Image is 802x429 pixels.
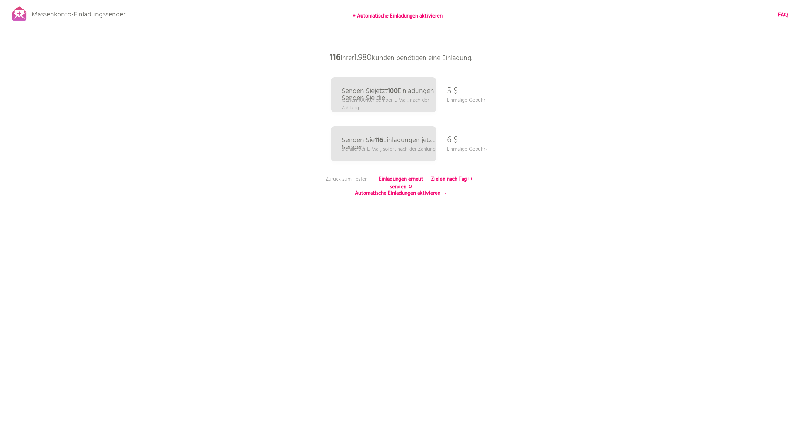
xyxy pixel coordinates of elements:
p: Senden Sie jetzt Einladungen Senden Sie die [342,88,436,102]
p: Senden Sie Einladungen jetzt Senden [342,137,436,151]
b: Einladungen erneut senden ↻ [379,175,423,191]
a: Senden Sie116Einladungen jetzt SendenSie alle per E-Mail, sofort nach der Zahlung [331,126,436,161]
p: Einmalige Gebühr← [447,146,491,153]
b: 100 [387,86,398,97]
p: Zurück zum Testen [320,175,373,183]
p: 5 $ [447,81,458,102]
b: Zielen nach Tag ↦ [431,175,473,183]
p: 6 $ [447,130,458,151]
a: FAQ [778,11,788,19]
b: 116 [375,135,383,146]
b: Automatische Einladungen aktivieren → [355,189,447,197]
b: ♥ Automatische Einladungen aktivieren → [353,12,450,20]
p: letzten 100 Kunden per E-Mail, nach der Zahlung [342,96,436,112]
p: Einmalige Gebühr [447,96,485,104]
p: Sie alle per E-Mail, sofort nach der Zahlung [342,146,436,153]
a: Senden Siejetzt100Einladungen Senden Sie dieletzten 100 Kunden per E-Mail, nach der Zahlung [331,77,436,112]
p: Ihrer Kunden benötigen eine Einladung. [296,47,506,68]
b: 116 [330,51,340,65]
p: Massenkonto-Einladungssender [32,4,125,22]
span: 1.980 [354,51,372,65]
